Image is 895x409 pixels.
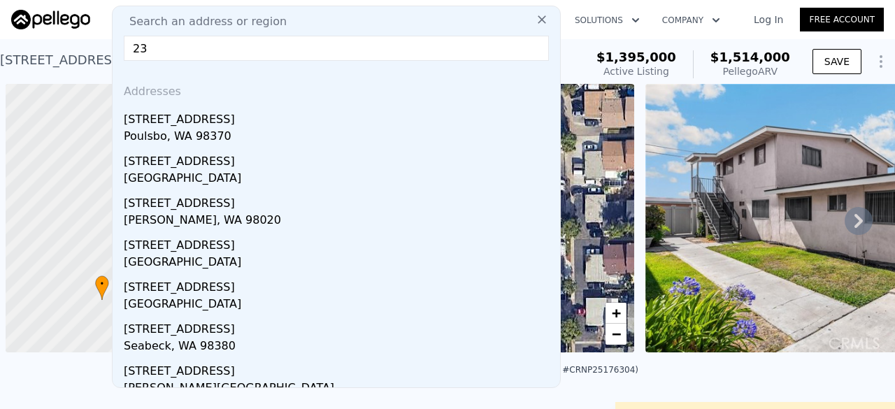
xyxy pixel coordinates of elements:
div: [GEOGRAPHIC_DATA] [124,254,554,273]
div: [STREET_ADDRESS] [124,315,554,338]
img: Pellego [11,10,90,29]
div: [PERSON_NAME][GEOGRAPHIC_DATA] [124,380,554,399]
div: [STREET_ADDRESS] [124,148,554,170]
div: [PERSON_NAME], WA 98020 [124,212,554,231]
div: [STREET_ADDRESS] [124,273,554,296]
span: Active Listing [603,66,669,77]
input: Enter an address, city, region, neighborhood or zip code [124,36,549,61]
span: − [612,325,621,343]
a: Log In [737,13,800,27]
a: Zoom in [606,303,626,324]
button: Solutions [564,8,651,33]
button: SAVE [812,49,861,74]
div: [GEOGRAPHIC_DATA] [124,296,554,315]
div: • [95,275,109,300]
button: Company [651,8,731,33]
div: Addresses [118,72,554,106]
span: + [612,304,621,322]
div: [GEOGRAPHIC_DATA] [124,170,554,189]
div: [STREET_ADDRESS] [124,231,554,254]
span: $1,514,000 [710,50,790,64]
span: $1,395,000 [596,50,676,64]
div: [STREET_ADDRESS] [124,106,554,128]
span: Search an address or region [118,13,287,30]
button: Show Options [867,48,895,76]
span: • [95,278,109,290]
a: Zoom out [606,324,626,345]
div: Seabeck, WA 98380 [124,338,554,357]
a: Free Account [800,8,884,31]
div: [STREET_ADDRESS] [124,357,554,380]
div: Poulsbo, WA 98370 [124,128,554,148]
div: [STREET_ADDRESS] [124,189,554,212]
div: Pellego ARV [710,64,790,78]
